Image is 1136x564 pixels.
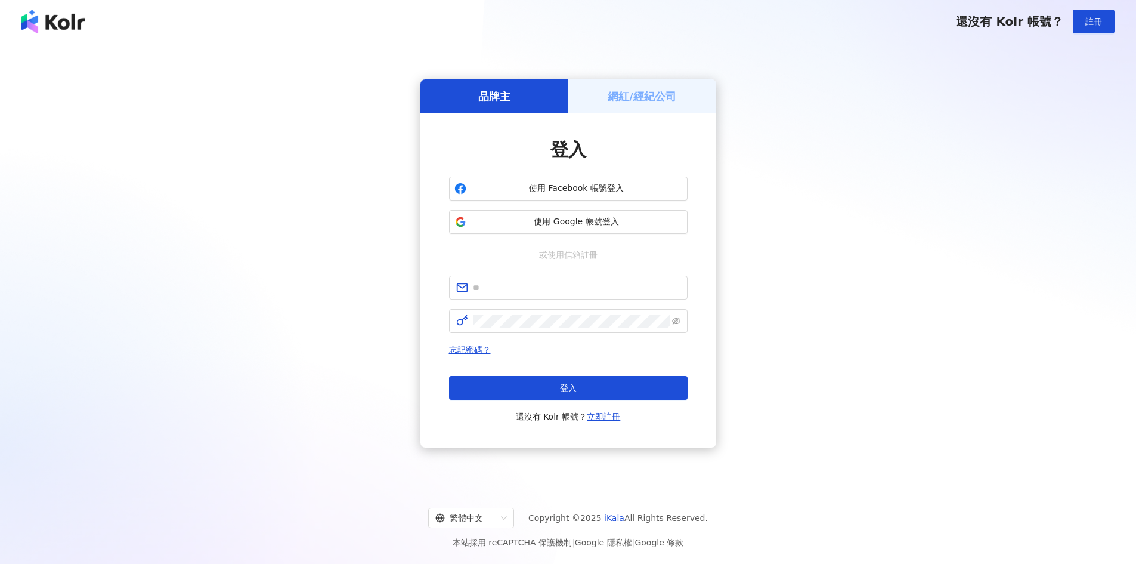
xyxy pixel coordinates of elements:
[634,538,683,547] a: Google 條款
[478,89,510,104] h5: 品牌主
[572,538,575,547] span: |
[560,383,577,393] span: 登入
[1085,17,1102,26] span: 註冊
[587,412,620,421] a: 立即註冊
[672,317,680,325] span: eye-invisible
[604,513,624,523] a: iKala
[550,139,586,160] span: 登入
[956,14,1063,29] span: 還沒有 Kolr 帳號？
[528,511,708,525] span: Copyright © 2025 All Rights Reserved.
[471,216,682,228] span: 使用 Google 帳號登入
[471,183,682,195] span: 使用 Facebook 帳號登入
[575,538,632,547] a: Google 隱私權
[449,345,491,355] a: 忘記密碼？
[21,10,85,33] img: logo
[1073,10,1115,33] button: 註冊
[435,508,496,528] div: 繁體中文
[531,248,606,261] span: 或使用信箱註冊
[516,409,621,424] span: 還沒有 Kolr 帳號？
[449,210,688,234] button: 使用 Google 帳號登入
[449,177,688,201] button: 使用 Facebook 帳號登入
[449,376,688,400] button: 登入
[608,89,676,104] h5: 網紅/經紀公司
[632,538,635,547] span: |
[453,535,683,550] span: 本站採用 reCAPTCHA 保護機制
